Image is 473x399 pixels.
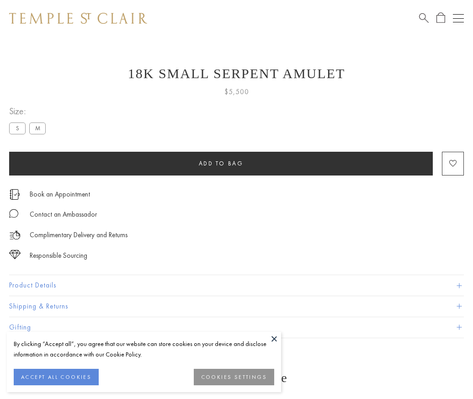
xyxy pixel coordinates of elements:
[14,369,99,385] button: ACCEPT ALL COOKIES
[9,152,433,176] button: Add to bag
[224,86,249,98] span: $5,500
[9,209,18,218] img: MessageIcon-01_2.svg
[14,339,274,360] div: By clicking “Accept all”, you agree that our website can store cookies on your device and disclos...
[9,229,21,241] img: icon_delivery.svg
[436,12,445,24] a: Open Shopping Bag
[9,66,464,81] h1: 18K Small Serpent Amulet
[9,104,49,119] span: Size:
[9,275,464,296] button: Product Details
[29,122,46,134] label: M
[9,189,20,200] img: icon_appointment.svg
[30,189,90,199] a: Book an Appointment
[9,250,21,259] img: icon_sourcing.svg
[30,250,87,261] div: Responsible Sourcing
[30,229,128,241] p: Complimentary Delivery and Returns
[194,369,274,385] button: COOKIES SETTINGS
[419,12,429,24] a: Search
[453,13,464,24] button: Open navigation
[9,122,26,134] label: S
[9,317,464,338] button: Gifting
[199,160,244,167] span: Add to bag
[30,209,97,220] div: Contact an Ambassador
[9,13,147,24] img: Temple St. Clair
[9,296,464,317] button: Shipping & Returns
